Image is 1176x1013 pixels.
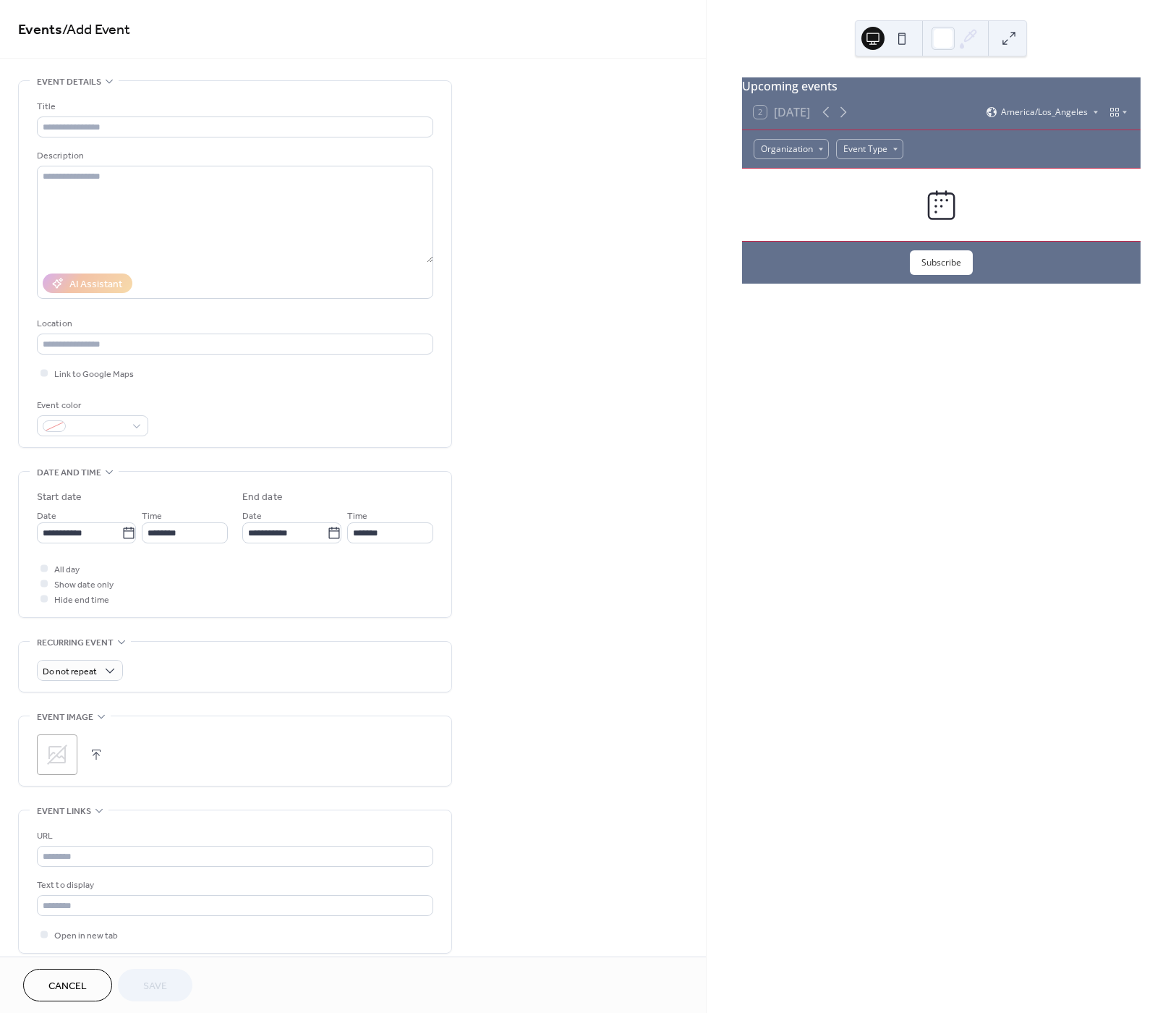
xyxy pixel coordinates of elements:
[62,16,130,44] span: / Add Event
[48,979,87,994] span: Cancel
[37,148,430,164] div: Description
[23,969,112,1001] button: Cancel
[910,250,973,275] button: Subscribe
[37,465,101,480] span: Date and time
[37,316,430,331] div: Location
[37,828,430,844] div: URL
[37,509,56,524] span: Date
[37,878,430,893] div: Text to display
[742,77,1141,95] div: Upcoming events
[242,509,262,524] span: Date
[37,398,145,413] div: Event color
[54,367,134,382] span: Link to Google Maps
[18,16,62,44] a: Events
[37,99,430,114] div: Title
[37,804,91,819] span: Event links
[142,509,162,524] span: Time
[37,490,82,505] div: Start date
[1001,108,1088,116] span: America/Los_Angeles
[37,734,77,775] div: ;
[43,664,97,680] span: Do not repeat
[347,509,367,524] span: Time
[54,577,114,593] span: Show date only
[37,75,101,90] span: Event details
[54,928,118,944] span: Open in new tab
[54,593,109,608] span: Hide end time
[37,710,93,725] span: Event image
[37,635,114,650] span: Recurring event
[242,490,283,505] div: End date
[54,562,80,577] span: All day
